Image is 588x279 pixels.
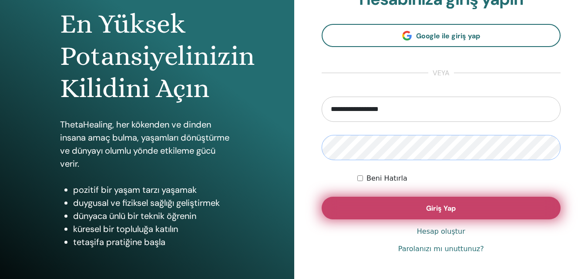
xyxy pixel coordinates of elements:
[73,183,234,196] li: pozitif bir yaşam tarzı yaşamak
[322,24,561,47] a: Google ile giriş yap
[357,173,561,184] div: Keep me authenticated indefinitely or until I manually logout
[366,173,407,184] label: Beni Hatırla
[428,68,454,78] span: veya
[416,31,480,40] span: Google ile giriş yap
[398,244,484,254] a: Parolanızı mı unuttunuz?
[73,209,234,222] li: dünyaca ünlü bir teknik öğrenin
[60,8,234,105] h1: En Yüksek Potansiyelinizin Kilidini Açın
[73,196,234,209] li: duygusal ve fiziksel sağlığı geliştirmek
[73,222,234,235] li: küresel bir topluluğa katılın
[73,235,234,249] li: tetaşifa pratiğine başla
[60,118,234,170] p: ThetaHealing, her kökenden ve dinden insana amaç bulma, yaşamları dönüştürme ve dünyayı olumlu yö...
[417,226,465,237] a: Hesap oluştur
[322,197,561,219] button: Giriş Yap
[426,204,456,213] span: Giriş Yap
